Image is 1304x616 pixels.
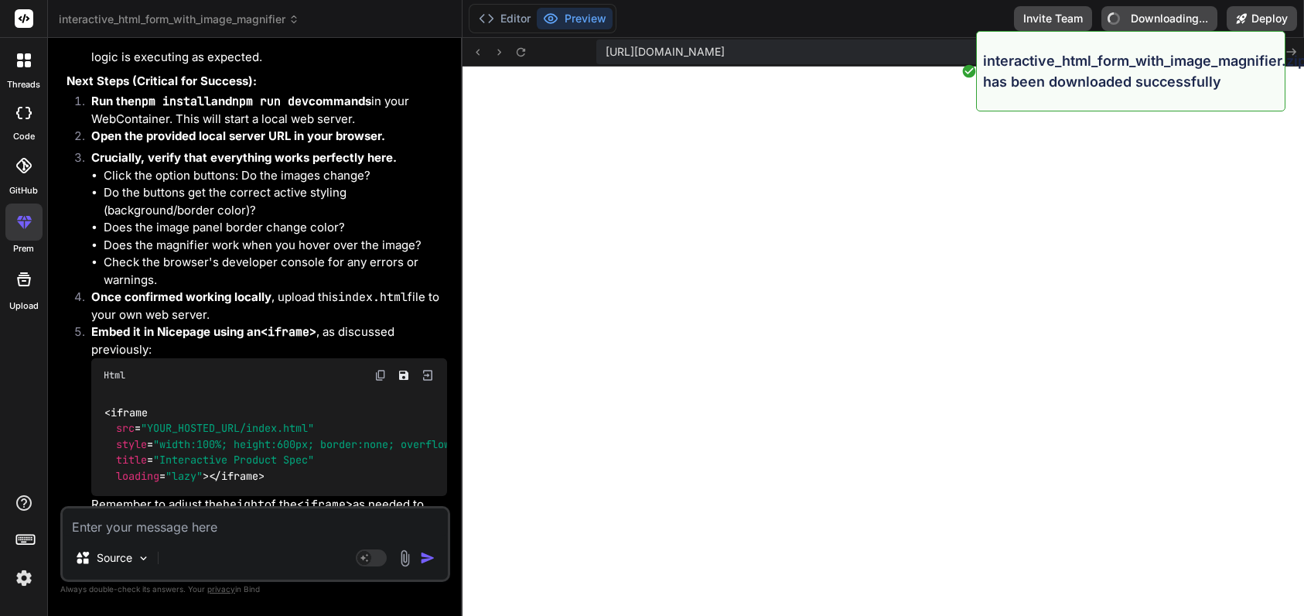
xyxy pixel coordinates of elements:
img: attachment [396,549,414,567]
span: </ > [209,469,265,483]
button: Editor [473,8,537,29]
li: , upload this file to your own web server. [79,289,447,323]
li: in your WebContainer. This will start a local web server. [79,93,447,128]
span: < = = = = > [104,406,506,483]
span: src [116,422,135,436]
code: <iframe> [297,497,353,512]
span: "YOUR_HOSTED_URL/index.html" [141,422,314,436]
iframe: Preview [463,67,1304,616]
strong: Embed it in Nicepage using an [91,324,316,339]
strong: Open the provided local server URL in your browser. [91,128,385,143]
label: Upload [9,299,39,313]
span: "width:100%; height:600px; border:none; overflow:hidden;" [153,437,506,451]
li: Do the buttons get the correct active styling (background/border color)? [104,184,447,219]
code: index.html [338,289,408,305]
span: iframe [111,406,148,419]
img: settings [11,565,37,591]
li: Check the browser's developer console for any errors or warnings. [104,254,447,289]
code: npm run dev [232,94,309,109]
code: npm install [135,94,211,109]
span: interactive_html_form_with_image_magnifier [59,12,299,27]
label: code [13,130,35,143]
span: style [116,437,147,451]
img: Open in Browser [421,368,435,382]
label: prem [13,242,34,255]
li: , as discussed previously: Remember to adjust the of the as needed to prevent scrollbars. [79,323,447,531]
p: Source [97,550,132,566]
li: Does the image panel border change color? [104,219,447,237]
code: height [223,497,265,512]
span: privacy [207,584,235,594]
button: Invite Team [1014,6,1092,31]
p: Always double-check its answers. Your in Bind [60,582,450,597]
strong: Crucially, verify that everything works perfectly here. [91,150,397,165]
label: threads [7,78,40,91]
li: Does the magnifier work when you hover over the image? [104,237,447,255]
code: <iframe> [261,324,316,340]
span: "lazy" [166,469,203,483]
button: Downloading... [1101,6,1217,31]
span: loading [116,469,159,483]
img: Pick Models [137,552,150,565]
span: title [116,453,147,467]
span: Html [104,369,125,382]
span: "Interactive Product Spec" [153,453,314,467]
img: alert [961,50,977,92]
button: Deploy [1227,6,1297,31]
span: iframe [221,469,258,483]
button: Preview [537,8,613,29]
img: icon [420,550,435,566]
button: Save file [393,364,415,386]
span: [URL][DOMAIN_NAME] [606,44,725,60]
li: Click the option buttons: Do the images change? [104,167,447,185]
strong: Run the and commands [91,94,371,108]
strong: Next Steps (Critical for Success): [67,74,257,88]
strong: Once confirmed working locally [91,289,271,304]
img: copy [374,369,387,382]
label: GitHub [9,184,38,197]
